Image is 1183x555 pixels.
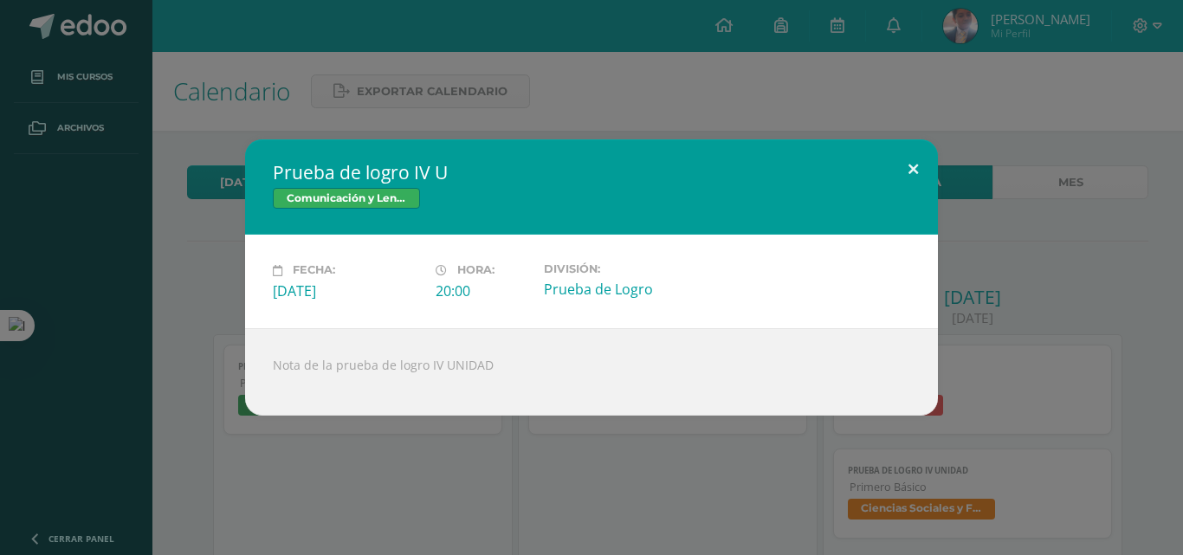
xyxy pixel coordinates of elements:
span: Comunicación y Lenguaje, Idioma Español [273,188,420,209]
span: Hora: [457,264,495,277]
div: 20:00 [436,281,530,300]
button: Close (Esc) [889,139,938,198]
span: Fecha: [293,264,335,277]
div: Prueba de Logro [544,280,693,299]
div: [DATE] [273,281,422,300]
div: Nota de la prueba de logro IV UNIDAD [245,328,938,416]
h2: Prueba de logro IV U [273,160,910,184]
label: División: [544,262,693,275]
